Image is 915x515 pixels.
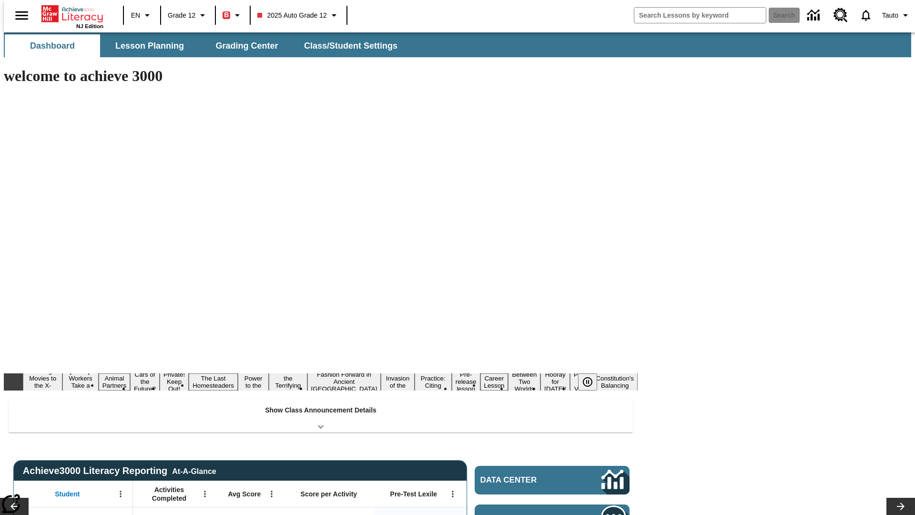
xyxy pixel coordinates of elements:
button: Slide 17 The Constitution's Balancing Act [592,366,638,398]
button: Language: EN, Select a language [127,7,157,24]
button: Slide 15 Hooray for Constitution Day! [540,370,570,394]
button: Profile/Settings [878,7,915,24]
button: Lesson Planning [102,34,197,57]
button: Slide 6 The Last Homesteaders [189,373,238,391]
button: Slide 16 Point of View [570,370,592,394]
span: EN [131,10,140,21]
div: Pause [578,373,607,391]
span: Avg Score [228,490,261,498]
span: Student [55,490,80,498]
span: Data Center [480,475,569,485]
span: B [224,9,229,21]
button: Slide 11 Mixed Practice: Citing Evidence [415,366,452,398]
button: Slide 12 Pre-release lesson [452,370,480,394]
button: Slide 3 Animal Partners [99,373,130,391]
span: Grade 12 [168,10,195,21]
a: Data Center [475,466,630,494]
button: Slide 13 Career Lesson [480,373,508,391]
button: Slide 1 Taking Movies to the X-Dimension [23,366,62,398]
button: Class: 2025 Auto Grade 12, Select your class [254,7,343,24]
a: Notifications [854,3,878,28]
a: Data Center [802,2,828,29]
a: Resource Center, Will open in new tab [828,2,854,28]
button: Slide 4 Cars of the Future? [130,370,160,394]
p: Show Class Announcement Details [265,405,376,415]
input: search field [634,8,766,23]
button: Open Menu [113,487,128,501]
button: Open side menu [8,1,36,30]
button: Open Menu [198,487,212,501]
a: Home [41,4,103,23]
button: Lesson carousel, Next [886,498,915,515]
button: Slide 7 Solar Power to the People [238,366,269,398]
div: SubNavbar [4,32,911,57]
div: Show Class Announcement Details [9,400,633,433]
button: Grading Center [199,34,295,57]
span: Pre-Test Lexile [390,490,437,498]
span: Achieve3000 Literacy Reporting [23,465,216,476]
h1: welcome to achieve 3000 [4,67,638,85]
button: Grade: Grade 12, Select a grade [164,7,212,24]
span: 2025 Auto Grade 12 [257,10,326,21]
button: Slide 8 Attack of the Terrifying Tomatoes [269,366,307,398]
div: SubNavbar [4,34,406,57]
span: NJ Edition [76,23,103,29]
button: Slide 2 Labor Day: Workers Take a Stand [62,366,98,398]
button: Open Menu [446,487,460,501]
button: Slide 5 Private! Keep Out! [160,370,189,394]
span: Activities Completed [138,485,201,503]
button: Dashboard [5,34,100,57]
button: Slide 10 The Invasion of the Free CD [381,366,414,398]
button: Slide 14 Between Two Worlds [508,370,540,394]
span: Tauto [882,10,898,21]
button: Boost Class color is red. Change class color [219,7,247,24]
span: Score per Activity [301,490,357,498]
button: Open Menu [264,487,279,501]
button: Class/Student Settings [296,34,405,57]
button: Slide 9 Fashion Forward in Ancient Rome [307,370,381,394]
button: Pause [578,373,597,391]
div: Home [41,3,103,29]
div: At-A-Glance [172,465,216,476]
